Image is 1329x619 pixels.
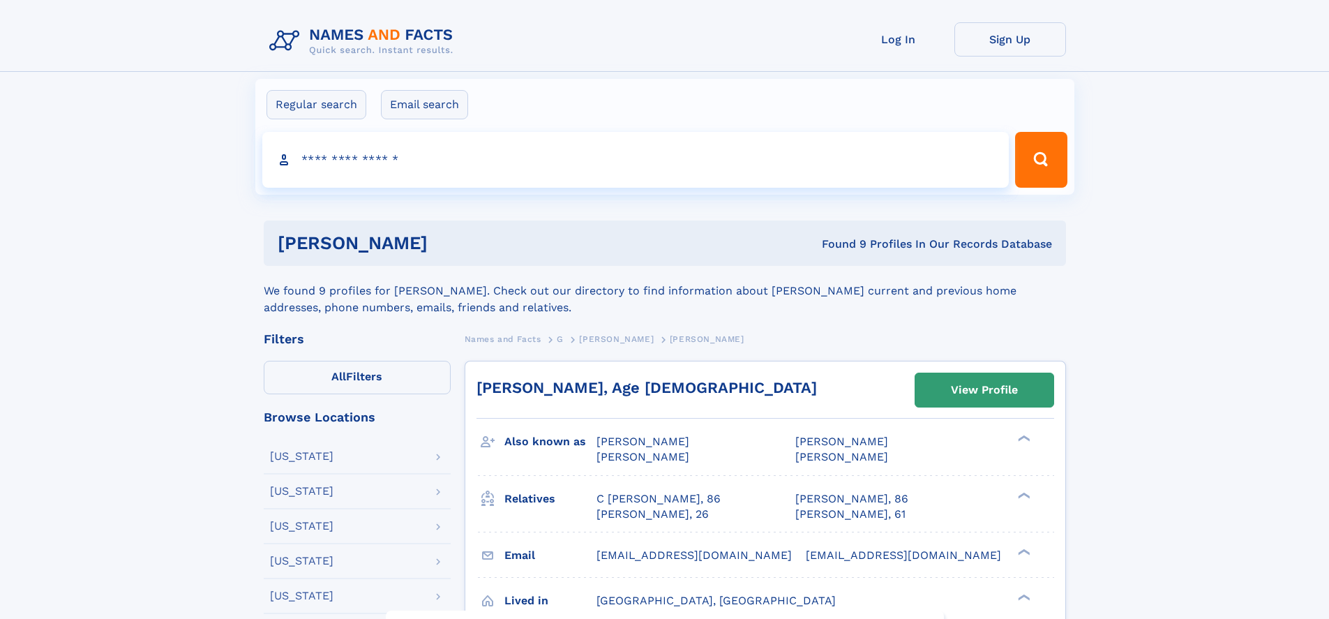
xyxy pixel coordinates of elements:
[596,594,836,607] span: [GEOGRAPHIC_DATA], [GEOGRAPHIC_DATA]
[954,22,1066,57] a: Sign Up
[579,330,654,348] a: [PERSON_NAME]
[476,379,817,396] a: [PERSON_NAME], Age [DEMOGRAPHIC_DATA]
[381,90,468,119] label: Email search
[795,435,888,448] span: [PERSON_NAME]
[270,451,333,462] div: [US_STATE]
[270,486,333,497] div: [US_STATE]
[278,234,625,252] h1: [PERSON_NAME]
[557,330,564,348] a: G
[1014,434,1031,443] div: ❯
[915,373,1053,407] a: View Profile
[557,334,564,344] span: G
[465,330,541,348] a: Names and Facts
[504,589,596,613] h3: Lived in
[579,334,654,344] span: [PERSON_NAME]
[504,487,596,511] h3: Relatives
[270,555,333,567] div: [US_STATE]
[596,507,709,522] a: [PERSON_NAME], 26
[596,491,721,507] a: C [PERSON_NAME], 86
[331,370,346,383] span: All
[270,590,333,602] div: [US_STATE]
[843,22,954,57] a: Log In
[504,430,596,454] h3: Also known as
[596,435,689,448] span: [PERSON_NAME]
[1015,132,1067,188] button: Search Button
[1014,491,1031,500] div: ❯
[596,450,689,463] span: [PERSON_NAME]
[262,132,1009,188] input: search input
[596,549,792,562] span: [EMAIL_ADDRESS][DOMAIN_NAME]
[264,266,1066,316] div: We found 9 profiles for [PERSON_NAME]. Check out our directory to find information about [PERSON_...
[1014,547,1031,556] div: ❯
[806,549,1001,562] span: [EMAIL_ADDRESS][DOMAIN_NAME]
[504,544,596,567] h3: Email
[264,411,451,424] div: Browse Locations
[795,507,906,522] a: [PERSON_NAME], 61
[1014,592,1031,602] div: ❯
[270,521,333,532] div: [US_STATE]
[670,334,744,344] span: [PERSON_NAME]
[264,22,465,60] img: Logo Names and Facts
[266,90,366,119] label: Regular search
[264,333,451,345] div: Filters
[795,491,908,507] a: [PERSON_NAME], 86
[624,237,1052,252] div: Found 9 Profiles In Our Records Database
[264,361,451,394] label: Filters
[795,450,888,463] span: [PERSON_NAME]
[951,374,1018,406] div: View Profile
